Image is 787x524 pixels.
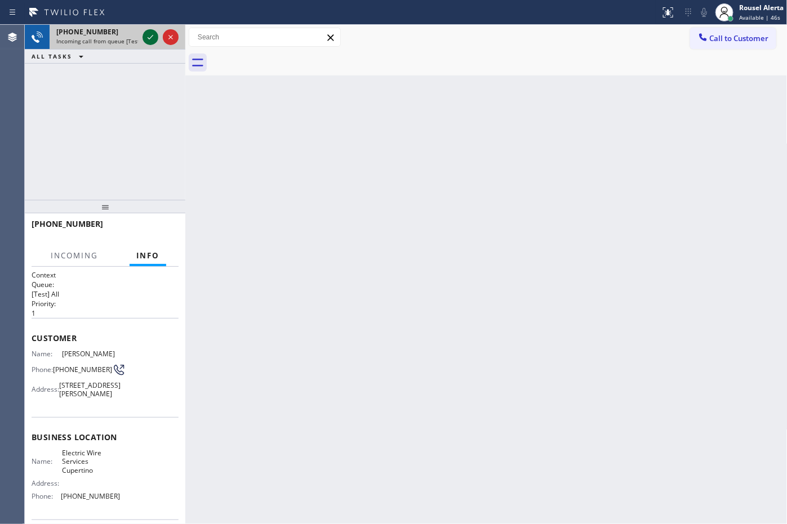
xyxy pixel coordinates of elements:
[32,432,179,442] span: Business location
[51,250,98,261] span: Incoming
[32,333,179,343] span: Customer
[32,299,179,308] h2: Priority:
[56,37,150,45] span: Incoming call from queue [Test] All
[53,365,112,374] span: [PHONE_NUMBER]
[56,27,118,37] span: [PHONE_NUMBER]
[62,449,119,474] span: Electric Wire Services Cupertino
[143,29,158,45] button: Accept
[32,492,61,500] span: Phone:
[690,28,776,49] button: Call to Customer
[25,50,95,63] button: ALL TASKS
[130,245,166,267] button: Info
[32,280,179,289] h2: Queue:
[32,385,59,393] span: Address:
[163,29,179,45] button: Reject
[44,245,105,267] button: Incoming
[136,250,159,261] span: Info
[710,33,769,43] span: Call to Customer
[32,479,62,487] span: Address:
[696,5,712,20] button: Mute
[32,289,179,299] p: [Test] All
[189,28,340,46] input: Search
[59,381,121,398] span: [STREET_ADDRESS][PERSON_NAME]
[32,270,179,280] h1: Context
[62,350,119,358] span: [PERSON_NAME]
[32,365,53,374] span: Phone:
[61,492,120,500] span: [PHONE_NUMBER]
[739,14,780,21] span: Available | 46s
[32,52,72,60] span: ALL TASKS
[739,3,784,12] div: Rousel Alerta
[32,457,62,465] span: Name:
[32,350,62,358] span: Name:
[32,218,103,229] span: [PHONE_NUMBER]
[32,308,179,318] p: 1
